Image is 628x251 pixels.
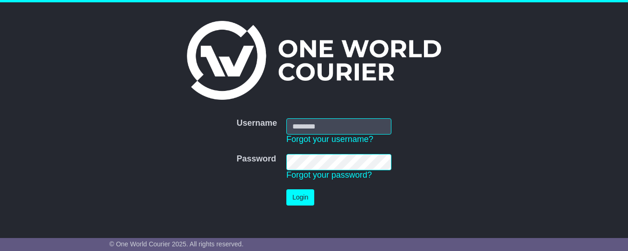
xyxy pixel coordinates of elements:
button: Login [286,189,314,206]
span: © One World Courier 2025. All rights reserved. [109,240,244,248]
label: Username [237,118,277,129]
a: Forgot your password? [286,170,372,180]
a: Forgot your username? [286,135,373,144]
label: Password [237,154,276,164]
img: One World [187,21,441,100]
